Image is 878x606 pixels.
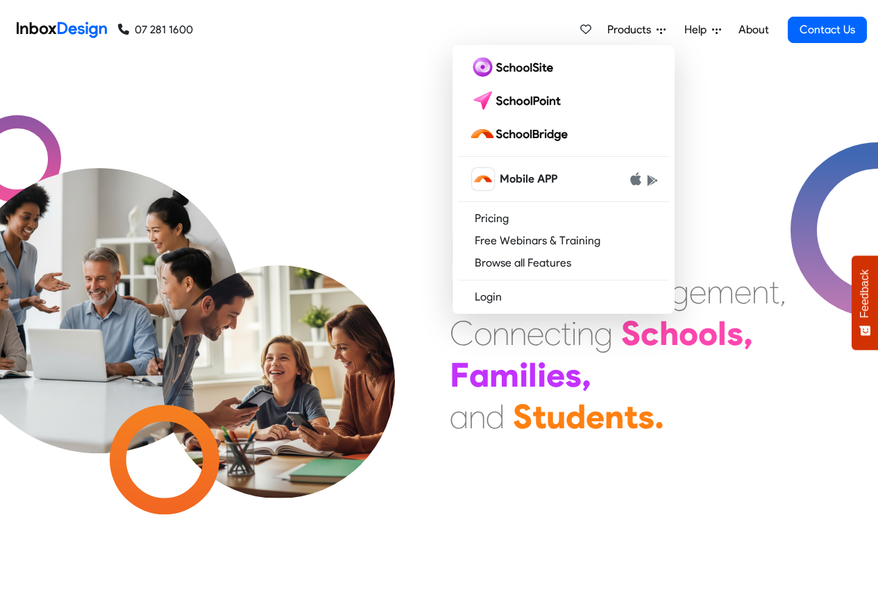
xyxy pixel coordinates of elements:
[546,354,565,396] div: e
[727,312,743,354] div: s
[489,354,519,396] div: m
[513,396,532,437] div: S
[469,56,559,78] img: schoolsite logo
[743,312,753,354] div: ,
[469,123,573,145] img: schoolbridge logo
[779,271,786,312] div: ,
[571,312,577,354] div: i
[565,354,582,396] div: s
[586,396,605,437] div: e
[582,354,591,396] div: ,
[133,208,424,498] img: parents_with_child.png
[458,230,669,252] a: Free Webinars & Training
[698,312,718,354] div: o
[458,208,669,230] a: Pricing
[752,271,769,312] div: n
[458,252,669,274] a: Browse all Features
[458,162,669,196] a: schoolbridge icon Mobile APP
[718,312,727,354] div: l
[469,90,567,112] img: schoolpoint logo
[468,396,486,437] div: n
[528,354,537,396] div: l
[450,354,469,396] div: F
[577,312,594,354] div: n
[607,22,657,38] span: Products
[641,312,659,354] div: c
[788,17,867,43] a: Contact Us
[450,396,468,437] div: a
[684,22,712,38] span: Help
[670,271,689,312] div: g
[734,271,752,312] div: e
[453,45,675,314] div: Products
[532,396,546,437] div: t
[537,354,546,396] div: i
[472,168,494,190] img: schoolbridge icon
[450,229,477,271] div: M
[118,22,193,38] a: 07 281 1600
[450,271,467,312] div: E
[689,271,707,312] div: e
[561,312,571,354] div: t
[852,255,878,350] button: Feedback - Show survey
[458,286,669,308] a: Login
[450,312,474,354] div: C
[546,396,566,437] div: u
[527,312,544,354] div: e
[469,354,489,396] div: a
[509,312,527,354] div: n
[544,312,561,354] div: c
[679,16,727,44] a: Help
[621,312,641,354] div: S
[605,396,624,437] div: n
[659,312,679,354] div: h
[679,312,698,354] div: o
[734,16,773,44] a: About
[492,312,509,354] div: n
[707,271,734,312] div: m
[566,396,586,437] div: d
[594,312,613,354] div: g
[474,312,492,354] div: o
[500,171,557,187] span: Mobile APP
[769,271,779,312] div: t
[486,396,505,437] div: d
[602,16,671,44] a: Products
[655,396,664,437] div: .
[519,354,528,396] div: i
[624,396,638,437] div: t
[450,229,786,437] div: Maximising Efficient & Engagement, Connecting Schools, Families, and Students.
[638,396,655,437] div: s
[859,269,871,318] span: Feedback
